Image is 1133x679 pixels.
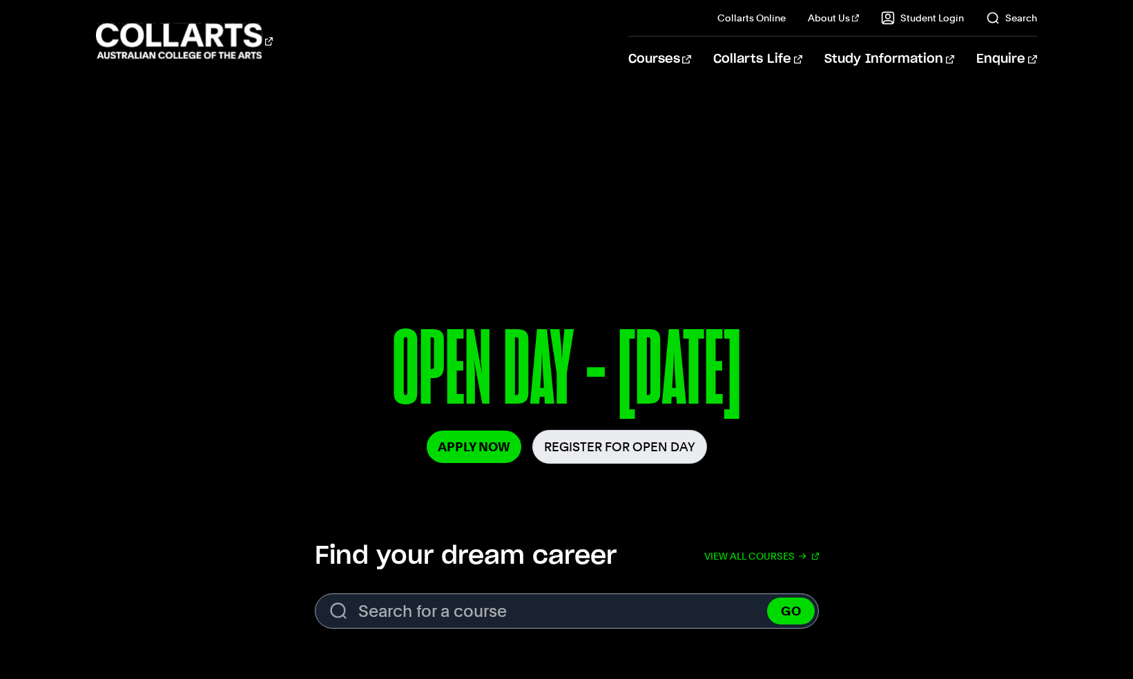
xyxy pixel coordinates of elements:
[986,11,1037,25] a: Search
[427,431,521,463] a: Apply Now
[704,541,819,571] a: View all courses
[532,430,707,464] a: Register for Open Day
[315,593,819,629] input: Search for a course
[824,37,954,82] a: Study Information
[315,541,617,571] h2: Find your dream career
[767,598,815,624] button: GO
[628,37,691,82] a: Courses
[166,316,967,430] p: OPEN DAY - [DATE]
[315,593,819,629] form: Search
[717,11,786,25] a: Collarts Online
[881,11,964,25] a: Student Login
[808,11,859,25] a: About Us
[713,37,802,82] a: Collarts Life
[96,21,273,61] div: Go to homepage
[976,37,1036,82] a: Enquire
